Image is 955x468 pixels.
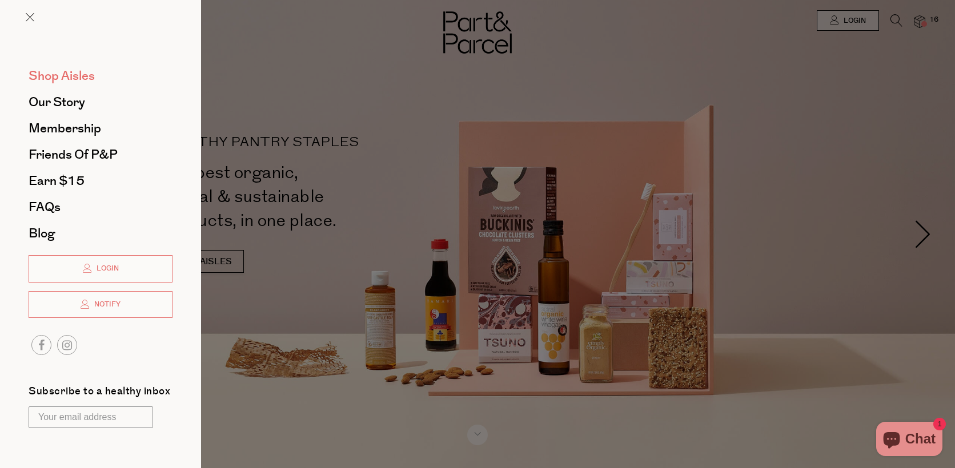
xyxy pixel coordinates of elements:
a: Membership [29,122,172,135]
a: FAQs [29,201,172,213]
a: Our Story [29,96,172,108]
a: Earn $15 [29,175,172,187]
inbox-online-store-chat: Shopify online store chat [873,422,946,459]
span: FAQs [29,198,61,216]
a: Friends of P&P [29,148,172,161]
span: Notify [91,300,121,309]
a: Notify [29,291,172,318]
span: Shop Aisles [29,67,95,85]
a: Shop Aisles [29,70,172,82]
span: Login [94,264,119,273]
label: Subscribe to a healthy inbox [29,386,170,401]
span: Friends of P&P [29,146,118,164]
span: Our Story [29,93,85,111]
span: Blog [29,224,55,243]
a: Login [29,255,172,283]
span: Earn $15 [29,172,85,190]
span: Membership [29,119,101,138]
input: Your email address [29,406,153,428]
a: Blog [29,227,172,240]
